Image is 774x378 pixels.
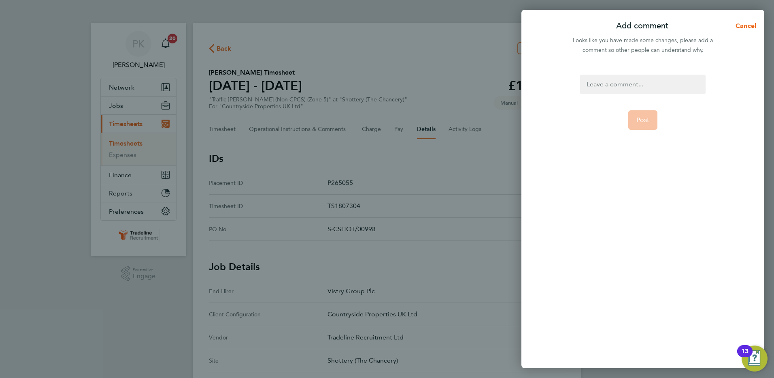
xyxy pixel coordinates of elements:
[741,351,748,362] div: 13
[568,36,717,55] div: Looks like you have made some changes, please add a comment so other people can understand why.
[616,20,668,32] p: Add comment
[742,346,768,372] button: Open Resource Center, 13 new notifications
[733,22,756,30] span: Cancel
[723,18,764,34] button: Cancel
